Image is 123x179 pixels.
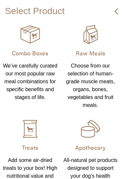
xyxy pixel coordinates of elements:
div: Choose from our selection of human-grade muscle meats, organs, bones, vegetables and fruit meals. [63,62,118,109]
p: Combo Boxes [3,47,58,60]
p: Treats [3,141,58,154]
a: Raw Meals Choose from our selection of human-grade muscle meats, organs, bones, vegetables and fr... [60,25,121,119]
img: DropDown.png [114,8,118,15]
p: Raw Meals [63,47,118,60]
p: Apothecary [63,141,118,154]
div: We’ve carefully curated our most popular raw meal combinations for specific benefits and stages o... [3,62,58,101]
